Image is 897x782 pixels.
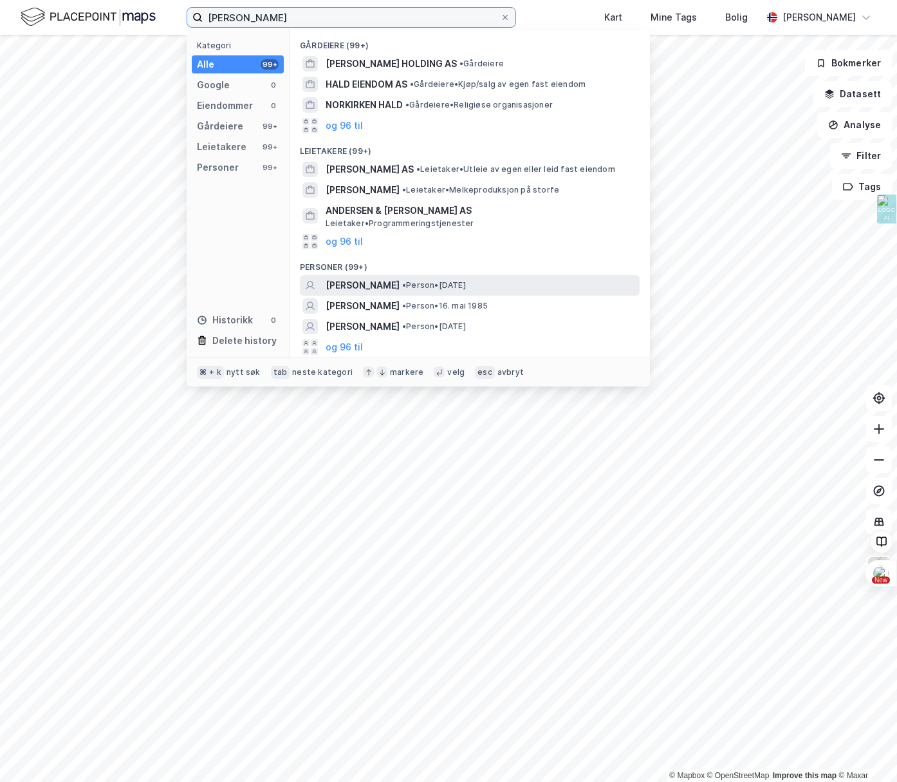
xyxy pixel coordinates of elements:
span: • [416,164,420,174]
div: 0 [268,315,279,325]
button: Datasett [813,81,892,107]
div: Eiendommer [197,98,253,113]
div: Gårdeiere [197,119,243,134]
div: ⌘ + k [197,366,224,379]
a: Improve this map [773,771,837,780]
iframe: Chat Widget [833,720,897,782]
span: • [405,100,409,110]
span: Gårdeiere [459,59,504,69]
span: • [402,280,406,290]
div: velg [447,367,465,377]
div: Google [197,77,230,93]
div: Leietakere (99+) [290,136,650,159]
a: Mapbox [669,771,705,780]
div: Gårdeiere (99+) [290,30,650,53]
span: Person • [DATE] [402,280,466,291]
div: Bolig [725,10,748,25]
button: Tags [832,174,892,200]
button: og 96 til [326,234,363,249]
span: NORKIRKEN HALD [326,97,403,113]
input: Søk på adresse, matrikkel, gårdeiere, leietakere eller personer [203,8,500,27]
span: Leietaker • Utleie av egen eller leid fast eiendom [416,164,615,175]
span: [PERSON_NAME] [326,182,400,198]
div: Delete history [212,333,277,348]
a: OpenStreetMap [707,771,770,780]
div: nytt søk [227,367,261,377]
div: 99+ [261,121,279,131]
span: Gårdeiere • Kjøp/salg av egen fast eiendom [410,79,586,90]
span: [PERSON_NAME] AS [326,162,414,177]
div: Personer [197,160,239,175]
span: [PERSON_NAME] [326,298,400,314]
div: 0 [268,80,279,90]
div: markere [390,367,423,377]
button: Filter [830,143,892,169]
span: [PERSON_NAME] HOLDING AS [326,56,457,72]
div: Kontrollprogram for chat [833,720,897,782]
span: Leietaker • Melkeproduksjon på storfe [402,185,559,195]
div: avbryt [497,367,524,377]
button: og 96 til [326,339,363,355]
span: • [402,185,406,195]
div: Personer (99+) [290,252,650,275]
button: Analyse [817,112,892,138]
div: Alle [197,57,214,72]
div: 99+ [261,142,279,152]
button: Bokmerker [805,50,892,76]
span: Gårdeiere • Religiøse organisasjoner [405,100,553,110]
div: 0 [268,100,279,111]
button: og 96 til [326,118,363,133]
div: 99+ [261,59,279,70]
div: Kart [604,10,622,25]
span: Leietaker • Programmeringstjenester [326,218,474,229]
span: • [402,321,406,331]
span: HALD EIENDOM AS [326,77,407,92]
span: • [459,59,463,68]
div: neste kategori [292,367,353,377]
div: Mine Tags [651,10,697,25]
span: Person • [DATE] [402,321,466,332]
span: ANDERSEN & [PERSON_NAME] AS [326,203,634,218]
div: esc [475,366,495,379]
span: Person • 16. mai 1985 [402,301,488,311]
img: logo.f888ab2527a4732fd821a326f86c7f29.svg [21,6,156,28]
span: [PERSON_NAME] [326,319,400,334]
div: Leietakere [197,139,246,155]
span: • [410,79,414,89]
div: tab [271,366,290,379]
span: [PERSON_NAME] [326,278,400,293]
div: Historikk [197,312,253,328]
div: Kategori [197,41,284,50]
div: 99+ [261,162,279,173]
span: • [402,301,406,310]
div: [PERSON_NAME] [782,10,856,25]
